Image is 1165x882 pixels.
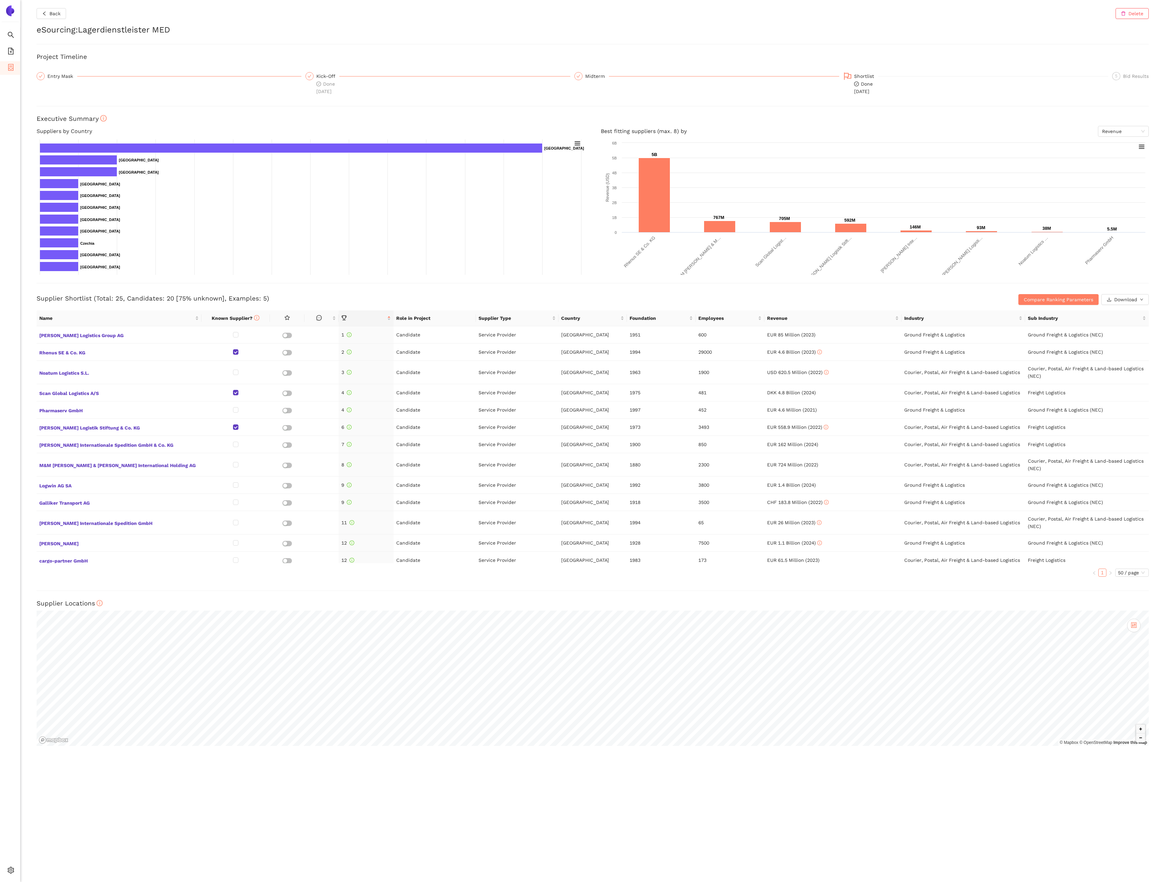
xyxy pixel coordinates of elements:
[394,453,476,477] td: Candidate
[39,330,199,339] span: [PERSON_NAME] Logistics Group AG
[627,326,696,344] td: 1951
[767,462,818,467] span: EUR 724 Million (2022)
[1098,569,1106,577] li: 1
[696,361,764,384] td: 1900
[394,419,476,436] td: Candidate
[696,477,764,494] td: 3800
[316,72,339,80] div: Kick-Off
[612,171,617,175] text: 4B
[37,72,301,80] div: Entry Mask
[605,173,610,202] text: Revenue (USD)
[394,436,476,453] td: Candidate
[1025,326,1149,344] td: Ground Freight & Logistics (NEC)
[910,224,921,229] text: 146M
[341,332,352,337] span: 1
[902,384,1025,401] td: Courier, Postal, Air Freight & Land-based Logistics
[1025,436,1149,453] td: Freight Logistics
[696,344,764,361] td: 29000
[1025,494,1149,511] td: Ground Freight & Logistics (NEC)
[80,229,120,233] text: [GEOGRAPHIC_DATA]
[42,11,47,17] span: left
[37,8,66,19] button: leftBack
[1018,294,1099,305] button: Compare Ranking Parameters
[394,310,476,326] th: Role in Project
[39,405,199,414] span: Pharmaserv GmbH
[902,494,1025,511] td: Ground Freight & Logistics
[80,182,120,186] text: [GEOGRAPHIC_DATA]
[80,265,120,269] text: [GEOGRAPHIC_DATA]
[341,500,352,505] span: 9
[1025,534,1149,552] td: Ground Freight & Logistics (NEC)
[7,45,14,59] span: file-add
[696,552,764,569] td: 173
[767,314,894,322] span: Revenue
[347,390,352,395] span: info-circle
[476,361,558,384] td: Service Provider
[544,146,584,150] text: [GEOGRAPHIC_DATA]
[767,442,818,447] span: EUR 162 Million (2024)
[854,81,873,94] span: Done [DATE]
[1108,571,1113,575] span: right
[652,152,657,157] text: 5B
[902,344,1025,361] td: Ground Freight & Logistics
[479,314,550,322] span: Supplier Type
[627,436,696,453] td: 1900
[1115,569,1149,577] div: Page Size
[1107,297,1111,303] span: download
[902,436,1025,453] td: Courier, Postal, Air Freight & Land-based Logistics
[767,557,820,563] span: EUR 61.5 Million (2023)
[1025,453,1149,477] td: Courier, Postal, Air Freight & Land-based Logistics (NEC)
[347,462,352,467] span: info-circle
[119,158,159,162] text: [GEOGRAPHIC_DATA]
[7,62,14,75] span: container
[80,241,94,245] text: Czechia
[49,10,61,17] span: Back
[37,310,202,326] th: this column's title is Name,this column is sortable
[558,436,627,453] td: [GEOGRAPHIC_DATA]
[558,361,627,384] td: [GEOGRAPHIC_DATA]
[623,235,656,268] text: Rhenus SE & Co. KG
[347,483,352,487] span: info-circle
[347,442,352,447] span: info-circle
[558,419,627,436] td: [GEOGRAPHIC_DATA]
[627,384,696,401] td: 1975
[627,361,696,384] td: 1963
[1025,419,1149,436] td: Freight Logistics
[476,344,558,361] td: Service Provider
[904,314,1017,322] span: Industry
[767,349,822,355] span: EUR 4.6 Billion (2023)
[1090,569,1098,577] button: left
[1101,294,1149,305] button: downloadDownloaddown
[1025,384,1149,401] td: Freight Logistics
[824,425,828,429] span: info-circle
[675,235,722,282] text: M&M [PERSON_NAME] & M…
[394,534,476,552] td: Candidate
[316,81,335,94] span: Done [DATE]
[39,518,199,527] span: [PERSON_NAME] Internationale Spedition GmbH
[341,442,352,447] span: 7
[767,540,822,546] span: EUR 1.1 Billion (2024)
[341,349,352,355] span: 2
[558,310,627,326] th: this column's title is Country,this column is sortable
[394,344,476,361] td: Candidate
[627,344,696,361] td: 1994
[698,314,757,322] span: Employees
[630,314,688,322] span: Foundation
[817,520,822,525] span: info-circle
[558,384,627,401] td: [GEOGRAPHIC_DATA]
[627,401,696,419] td: 1997
[1017,235,1049,267] text: Noatum Logistics …
[764,310,902,326] th: this column's title is Revenue,this column is sortable
[39,538,199,547] span: [PERSON_NAME]
[696,310,764,326] th: this column's title is Employees,this column is sortable
[1131,622,1137,628] span: control
[212,315,259,321] span: Known Supplier?
[1025,552,1149,569] td: Freight Logistics
[696,453,764,477] td: 2300
[585,72,609,80] div: Midterm
[394,401,476,419] td: Candidate
[844,72,852,80] span: flag
[1084,235,1114,265] text: Pharmaserv GmbH
[627,511,696,534] td: 1994
[39,388,199,397] span: Scan Global Logistics A/S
